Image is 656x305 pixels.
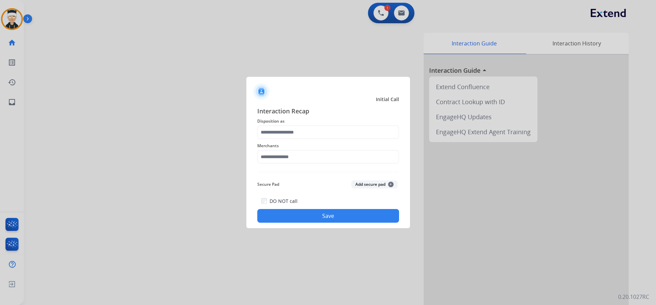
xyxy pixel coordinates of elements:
[376,96,399,103] span: Initial Call
[618,293,649,301] p: 0.20.1027RC
[388,182,394,187] span: +
[351,180,398,189] button: Add secure pad+
[257,142,399,150] span: Merchants
[257,180,279,189] span: Secure Pad
[270,198,298,205] label: DO NOT call
[257,106,399,117] span: Interaction Recap
[257,209,399,223] button: Save
[253,83,270,100] img: contactIcon
[257,117,399,125] span: Disposition as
